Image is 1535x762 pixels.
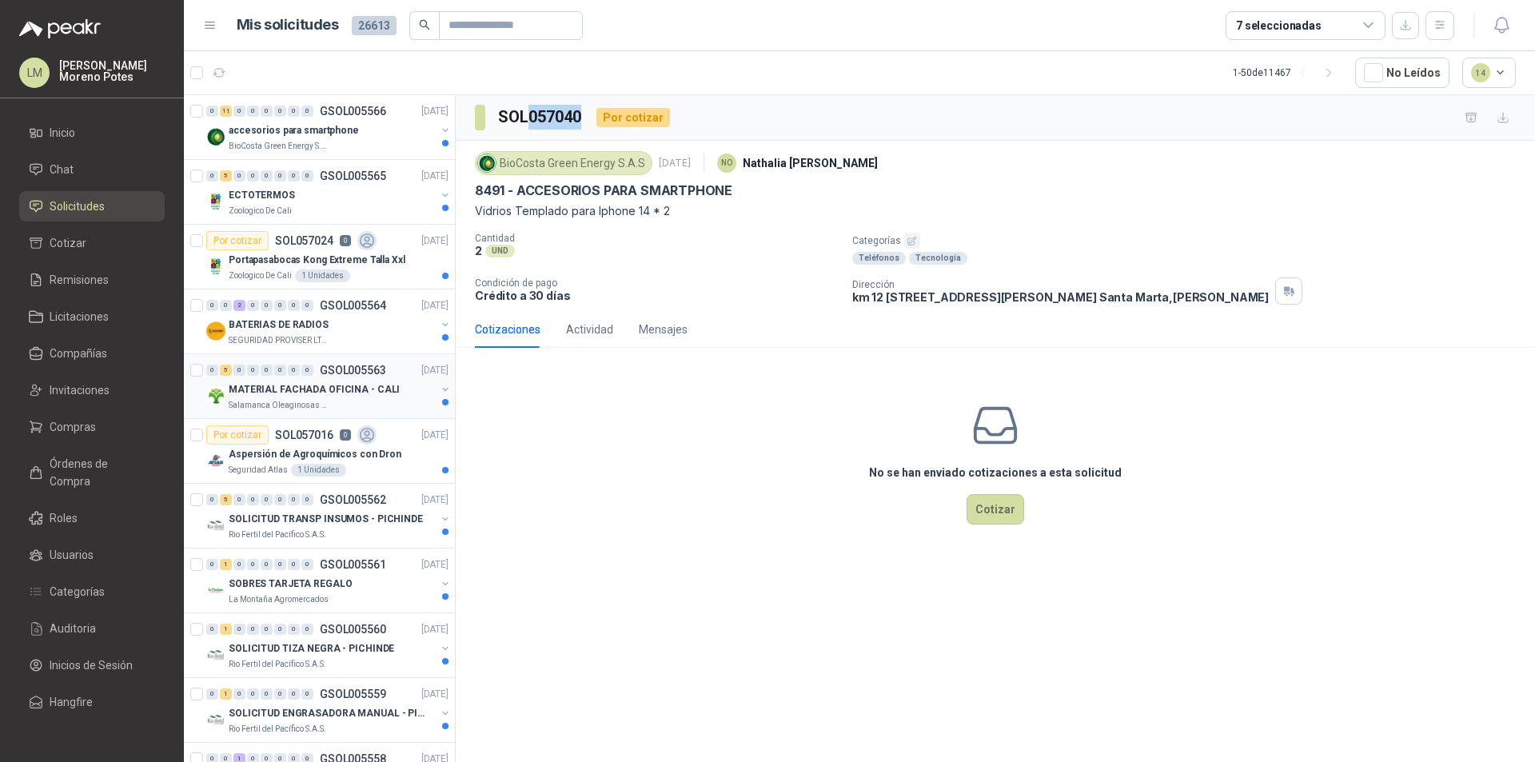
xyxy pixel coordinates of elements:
a: Auditoria [19,613,165,644]
a: 0 5 0 0 0 0 0 0 GSOL005565[DATE] Company LogoECTOTERMOSZoologico De Cali [206,166,452,217]
p: Condición de pago [475,277,839,289]
p: SEGURIDAD PROVISER LTDA [229,334,329,347]
p: SOBRES TARJETA REGALO [229,576,352,592]
div: 0 [206,494,218,505]
img: Company Logo [206,580,225,600]
img: Company Logo [206,192,225,211]
img: Company Logo [206,127,225,146]
h3: No se han enviado cotizaciones a esta solicitud [869,464,1122,481]
div: Cotizaciones [475,321,540,338]
p: SOLICITUD ENGRASADORA MANUAL - PICHINDE [229,706,428,721]
p: Crédito a 30 días [475,289,839,302]
p: Zoologico De Cali [229,269,292,282]
div: 1 Unidades [291,464,346,477]
p: GSOL005565 [320,170,386,182]
span: Cotizar [50,234,86,252]
p: GSOL005564 [320,300,386,311]
a: Órdenes de Compra [19,449,165,497]
div: 0 [261,300,273,311]
span: Auditoria [50,620,96,637]
p: [DATE] [421,169,449,184]
div: Mensajes [639,321,688,338]
p: [DATE] [421,493,449,508]
p: GSOL005560 [320,624,386,635]
p: [DATE] [421,557,449,572]
p: [DATE] [421,687,449,702]
div: 0 [247,559,259,570]
p: Dirección [852,279,1270,290]
div: 7 seleccionadas [1236,17,1322,34]
a: Remisiones [19,265,165,295]
div: 0 [247,106,259,117]
div: Tecnología [909,252,967,265]
div: 1 [220,688,232,700]
div: Teléfonos [852,252,906,265]
div: 5 [220,494,232,505]
div: UND [485,245,515,257]
div: 0 [247,300,259,311]
p: [DATE] [421,363,449,378]
div: 0 [220,300,232,311]
div: 0 [233,494,245,505]
span: Compañías [50,345,107,362]
div: 0 [274,365,286,376]
span: 26613 [352,16,397,35]
div: NO [717,154,736,173]
div: 0 [288,170,300,182]
p: [DATE] [421,104,449,119]
span: Solicitudes [50,197,105,215]
span: Inicios de Sesión [50,656,133,674]
div: 0 [247,170,259,182]
p: accesorios para smartphone [229,123,359,138]
div: 0 [288,300,300,311]
p: Cantidad [475,233,839,244]
p: 2 [475,244,482,257]
p: 0 [340,235,351,246]
p: [DATE] [659,156,691,171]
p: GSOL005561 [320,559,386,570]
div: 0 [301,106,313,117]
div: 0 [247,365,259,376]
div: 0 [233,170,245,182]
p: Zoologico De Cali [229,205,292,217]
div: 0 [301,494,313,505]
a: 0 1 0 0 0 0 0 0 GSOL005560[DATE] Company LogoSOLICITUD TIZA NEGRA - PICHINDERio Fertil del Pacífi... [206,620,452,671]
p: GSOL005562 [320,494,386,505]
span: Licitaciones [50,308,109,325]
a: Solicitudes [19,191,165,221]
a: Invitaciones [19,375,165,405]
p: Categorías [852,233,1529,249]
div: Actividad [566,321,613,338]
a: Por cotizarSOL0570160[DATE] Company LogoAspersión de Agroquímicos con DronSeguridad Atlas1 Unidades [184,419,455,484]
p: SOL057024 [275,235,333,246]
div: 0 [206,300,218,311]
div: BioCosta Green Energy S.A.S [475,151,652,175]
a: Compañías [19,338,165,369]
div: 0 [261,624,273,635]
p: Seguridad Atlas [229,464,288,477]
div: Por cotizar [206,231,269,250]
span: Chat [50,161,74,178]
div: 0 [206,365,218,376]
div: 1 Unidades [295,269,350,282]
div: 5 [220,365,232,376]
div: 11 [220,106,232,117]
div: 0 [261,688,273,700]
span: search [419,19,430,30]
p: Rio Fertil del Pacífico S.A.S. [229,723,326,736]
div: 0 [261,365,273,376]
div: 0 [274,624,286,635]
div: 0 [301,365,313,376]
p: GSOL005566 [320,106,386,117]
h3: SOL057040 [498,105,584,130]
img: Company Logo [206,257,225,276]
p: SOLICITUD TRANSP INSUMOS - PICHINDE [229,512,423,527]
p: GSOL005559 [320,688,386,700]
p: [PERSON_NAME] Moreno Potes [59,60,165,82]
p: km 12 [STREET_ADDRESS][PERSON_NAME] Santa Marta , [PERSON_NAME] [852,290,1270,304]
a: 0 5 0 0 0 0 0 0 GSOL005562[DATE] Company LogoSOLICITUD TRANSP INSUMOS - PICHINDERio Fertil del Pa... [206,490,452,541]
a: Chat [19,154,165,185]
div: 0 [274,106,286,117]
div: 5 [220,170,232,182]
p: Nathalia [PERSON_NAME] [743,154,878,172]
